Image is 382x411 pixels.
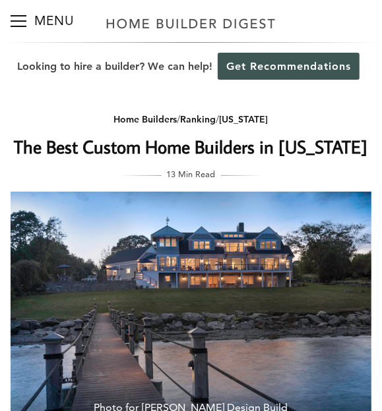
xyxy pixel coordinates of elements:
[220,113,269,125] a: [US_STATE]
[11,111,371,128] div: / /
[218,53,360,80] a: Get Recommendations
[114,113,177,125] a: Home Builders
[181,113,216,125] a: Ranking
[11,133,371,161] h1: The Best Custom Home Builders in [US_STATE]
[11,20,26,22] span: Menu
[100,11,282,36] img: Home Builder Digest
[167,167,216,181] span: 13 Min Read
